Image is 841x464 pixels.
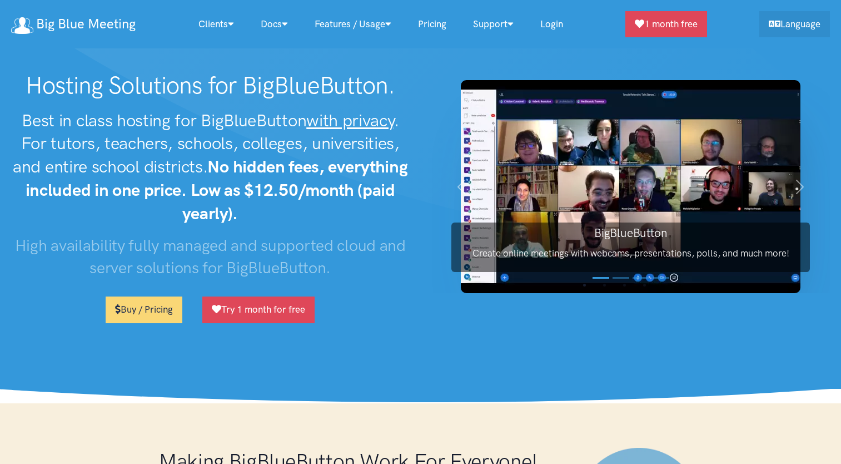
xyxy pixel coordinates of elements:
[106,297,182,323] a: Buy / Pricing
[11,17,33,34] img: logo
[451,246,810,261] p: Create online meetings with webcams, presentations, polls, and much more!
[461,80,800,293] img: BigBlueButton screenshot
[451,225,810,241] h3: BigBlueButton
[11,71,410,100] h1: Hosting Solutions for BigBlueButton.
[460,12,527,36] a: Support
[527,12,576,36] a: Login
[759,11,830,37] a: Language
[11,234,410,279] h3: High availability fully managed and supported cloud and server solutions for BigBlueButton.
[11,109,410,225] h2: Best in class hosting for BigBlueButton . For tutors, teachers, schools, colleges, universities, ...
[405,12,460,36] a: Pricing
[26,156,408,224] strong: No hidden fees, everything included in one price. Low as $12.50/month (paid yearly).
[11,12,136,36] a: Big Blue Meeting
[202,297,315,323] a: Try 1 month for free
[185,12,247,36] a: Clients
[625,11,707,37] a: 1 month free
[306,110,394,131] u: with privacy
[301,12,405,36] a: Features / Usage
[247,12,301,36] a: Docs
